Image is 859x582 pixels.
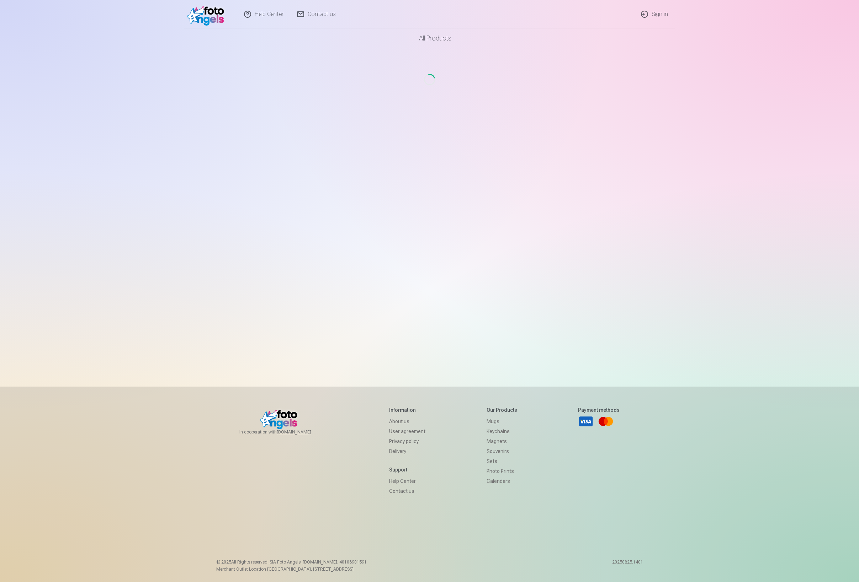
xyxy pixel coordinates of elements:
[389,476,425,486] a: Help Center
[389,466,425,473] h5: Support
[389,446,425,456] a: Delivery
[389,486,425,496] a: Contact us
[578,406,620,414] h5: Payment methods
[578,414,594,429] a: Visa
[487,476,517,486] a: Calendars
[487,426,517,436] a: Keychains
[487,416,517,426] a: Mugs
[216,566,367,572] p: Merchant Outlet Location [GEOGRAPHIC_DATA], [STREET_ADDRESS]
[487,436,517,446] a: Magnets
[277,429,328,435] a: [DOMAIN_NAME]
[389,406,425,414] h5: Information
[389,416,425,426] a: About us
[239,429,328,435] span: In cooperation with
[487,456,517,466] a: Sets
[487,466,517,476] a: Photo prints
[598,414,614,429] a: Mastercard
[399,28,460,48] a: All products
[487,406,517,414] h5: Our products
[216,559,367,565] p: © 2025 All Rights reserved. ,
[389,436,425,446] a: Privacy policy
[487,446,517,456] a: Souvenirs
[270,560,367,565] span: SIA Foto Angels, [DOMAIN_NAME]. 40103901591
[389,426,425,436] a: User agreement
[187,3,228,26] img: /v1
[612,559,643,572] p: 20250825.1401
